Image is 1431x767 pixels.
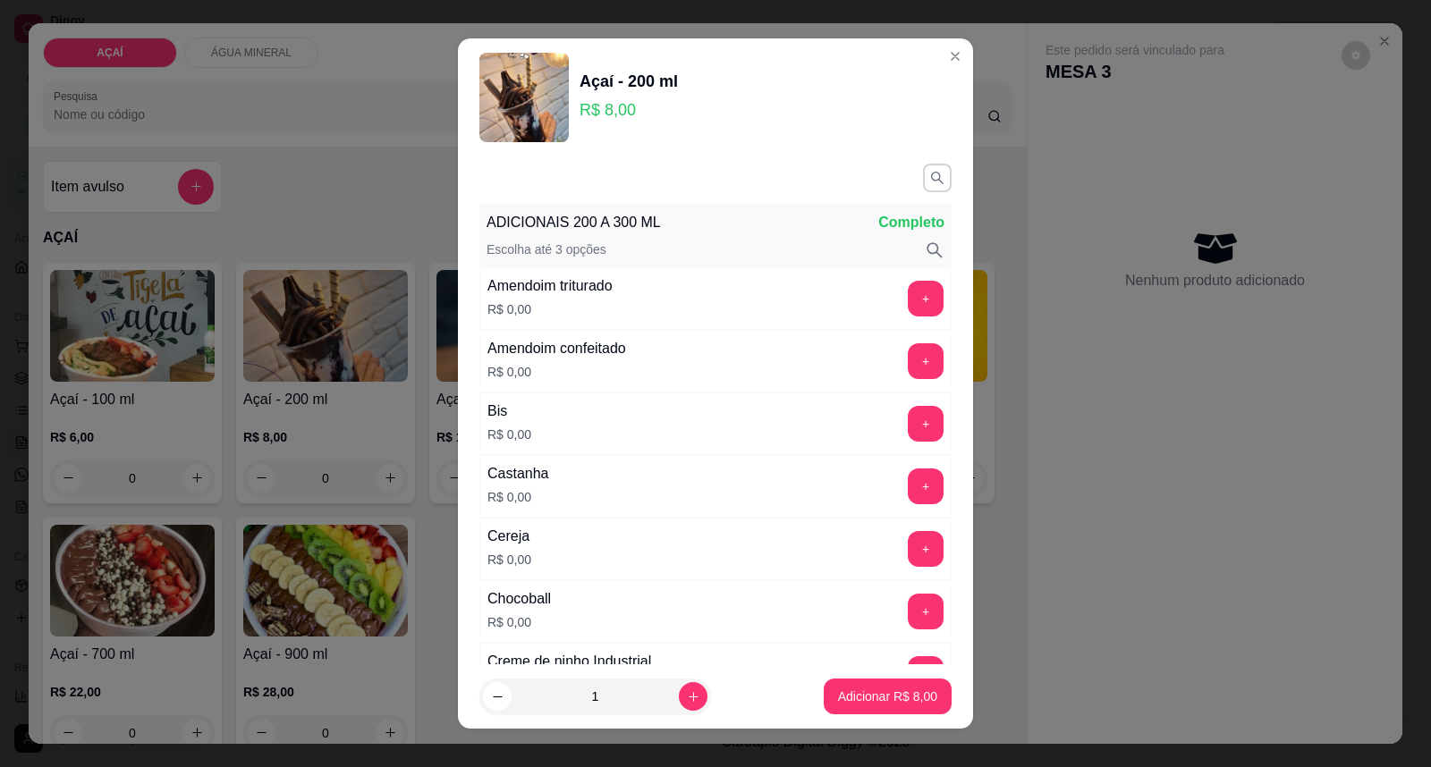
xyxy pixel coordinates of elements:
[908,343,944,379] button: add
[838,687,937,705] p: Adicionar R$ 8,00
[580,69,678,94] div: Açaí - 200 ml
[487,526,531,547] div: Cereja
[487,338,626,359] div: Amendoim confeitado
[487,300,613,318] p: R$ 0,00
[487,463,549,485] div: Castanha
[908,281,944,316] button: add
[908,406,944,442] button: add
[479,53,569,142] img: product-image
[487,400,531,422] div: Bis
[941,42,970,71] button: Close
[487,551,531,569] p: R$ 0,00
[487,588,551,610] div: Chocoball
[679,682,707,711] button: increase-product-quantity
[487,426,531,443] p: R$ 0,00
[487,240,606,260] p: Escolha até 3 opções
[487,613,551,631] p: R$ 0,00
[908,594,944,629] button: add
[824,678,952,714] button: Adicionar R$ 8,00
[487,212,661,233] p: ADICIONAIS 200 A 300 ML
[487,651,651,672] div: Creme de ninho Industrial
[487,275,613,297] div: Amendoim triturado
[908,468,944,504] button: add
[908,656,944,692] button: add
[878,212,944,233] p: Completo
[483,682,512,711] button: decrease-product-quantity
[908,531,944,567] button: add
[487,488,549,506] p: R$ 0,00
[580,97,678,122] p: R$ 8,00
[487,363,626,381] p: R$ 0,00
